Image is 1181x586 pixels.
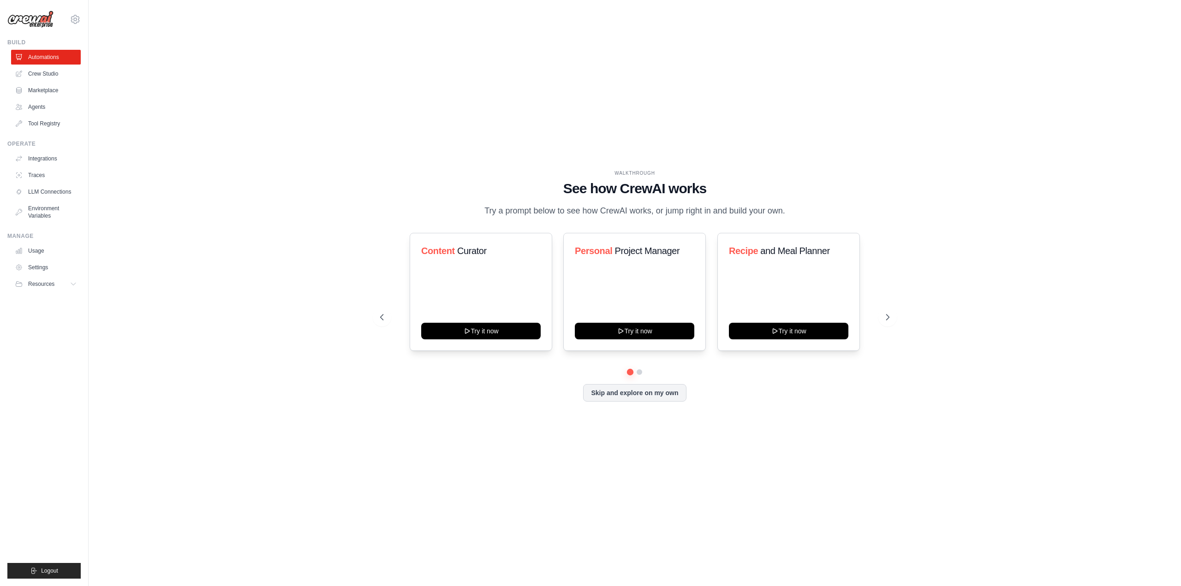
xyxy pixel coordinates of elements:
button: Try it now [421,323,541,339]
a: Traces [11,168,81,183]
a: Marketplace [11,83,81,98]
button: Try it now [575,323,694,339]
span: Recipe [729,246,758,256]
span: Logout [41,567,58,574]
p: Try a prompt below to see how CrewAI works, or jump right in and build your own. [480,204,790,218]
button: Try it now [729,323,848,339]
h1: See how CrewAI works [380,180,889,197]
a: Integrations [11,151,81,166]
span: Curator [457,246,487,256]
span: Resources [28,280,54,288]
a: Tool Registry [11,116,81,131]
iframe: Chat Widget [1135,542,1181,586]
a: Usage [11,243,81,258]
div: Manage [7,232,81,240]
a: Automations [11,50,81,65]
button: Logout [7,563,81,579]
a: Settings [11,260,81,275]
span: Personal [575,246,612,256]
span: and Meal Planner [760,246,829,256]
a: LLM Connections [11,184,81,199]
a: Agents [11,100,81,114]
span: Content [421,246,455,256]
a: Environment Variables [11,201,81,223]
a: Crew Studio [11,66,81,81]
img: Logo [7,11,54,28]
button: Skip and explore on my own [583,384,686,402]
div: Build [7,39,81,46]
span: Project Manager [615,246,680,256]
div: WALKTHROUGH [380,170,889,177]
div: Widget chat [1135,542,1181,586]
button: Resources [11,277,81,291]
div: Operate [7,140,81,148]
